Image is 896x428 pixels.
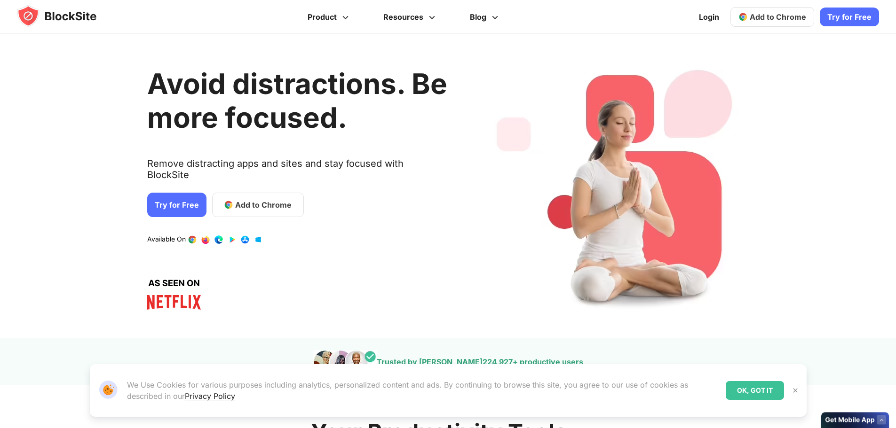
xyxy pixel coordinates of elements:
button: Close [789,384,801,397]
div: OK, GOT IT [726,381,784,400]
a: Add to Chrome [212,193,304,217]
p: We Use Cookies for various purposes including analytics, personalized content and ads. By continu... [127,379,718,402]
img: blocksite-icon.5d769676.svg [17,5,115,27]
text: Remove distracting apps and sites and stay focused with BlockSite [147,158,447,188]
a: Add to Chrome [730,7,814,27]
img: pepole images [313,350,377,374]
a: Login [693,6,725,28]
img: chrome-icon.svg [738,12,748,22]
a: Privacy Policy [185,391,235,401]
span: Add to Chrome [235,199,292,210]
a: Try for Free [820,8,879,26]
span: Add to Chrome [750,12,806,22]
img: Close [792,387,799,394]
h1: Avoid distractions. Be more focused. [147,67,447,134]
text: Available On [147,235,186,244]
a: Try for Free [147,193,206,217]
